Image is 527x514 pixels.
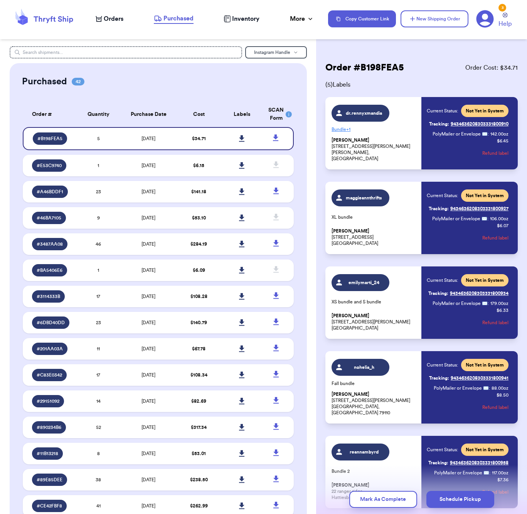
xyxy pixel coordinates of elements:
[190,320,207,325] span: $ 140.79
[429,203,508,215] a: Tracking:9434636208303331800927
[191,425,207,430] span: $ 317.34
[37,320,65,326] span: # 6DBD40DD
[427,277,458,283] span: Current Status:
[96,14,123,23] a: Orders
[141,242,155,246] span: [DATE]
[429,118,508,130] a: Tracking:9434636208303331800910
[96,399,101,403] span: 14
[332,468,417,474] p: Bundle 2
[332,482,417,501] p: 22 ranger ridge Hattiesburg, MS 39402
[96,425,101,430] span: 52
[346,110,382,116] span: dr.rennyxmandia
[192,451,206,456] span: $ 53.01
[432,216,487,221] span: PolyMailer or Envelope ✉️
[190,294,207,299] span: $ 108.28
[190,504,208,508] span: $ 262.99
[482,145,508,162] button: Refund label
[490,131,508,137] span: 142.00 oz
[332,228,369,234] span: [PERSON_NAME]
[192,136,206,141] span: $ 34.71
[492,385,508,391] span: 88.00 oz
[268,106,284,122] div: SCAN Form
[498,19,512,28] span: Help
[428,287,508,300] a: Tracking:9434636208303331800934
[37,215,61,221] span: # 46BA7105
[497,477,508,483] p: $ 7.36
[193,268,205,273] span: $ 6.09
[141,189,155,194] span: [DATE]
[497,138,508,144] p: $ 6.45
[37,346,63,352] span: # 201AA03A
[37,398,59,404] span: # 29151092
[490,300,508,306] span: 179.00 oz
[498,13,512,28] a: Help
[482,399,508,416] button: Refund label
[328,10,396,27] button: Copy Customer Link
[346,280,382,286] span: emilymarti_24
[163,14,194,23] span: Purchased
[332,299,417,305] p: XS bundle and S bundle
[141,425,155,430] span: [DATE]
[141,136,155,141] span: [DATE]
[466,362,504,368] span: Not Yet in System
[346,127,350,132] span: + 1
[497,223,508,229] p: $ 6.07
[427,362,458,368] span: Current Status:
[476,10,494,28] a: 3
[96,189,101,194] span: 23
[141,268,155,273] span: [DATE]
[332,228,417,246] p: [STREET_ADDRESS] [GEOGRAPHIC_DATA]
[325,62,404,74] h2: Order # B198FEA5
[141,504,155,508] span: [DATE]
[37,477,62,483] span: # 89E85DEE
[346,195,382,201] span: maggieannthrifts
[488,131,489,137] span: :
[332,392,369,397] span: [PERSON_NAME]
[466,193,504,199] span: Not Yet in System
[346,449,382,455] span: reannambyrd
[346,364,382,370] span: nohelia_h
[10,46,242,59] input: Search shipments...
[37,450,58,457] span: # 11B13218
[96,242,101,246] span: 46
[482,229,508,246] button: Refund label
[37,372,62,378] span: # C83E0342
[434,470,489,475] span: PolyMailer or Envelope ✉️
[37,503,62,509] span: # CE42FBF8
[37,424,61,430] span: # 890234B6
[482,314,508,331] button: Refund label
[141,294,155,299] span: [DATE]
[490,216,508,222] span: 106.00 oz
[192,347,205,351] span: $ 67.78
[428,290,448,296] span: Tracking:
[193,163,204,168] span: $ 6.15
[98,163,99,168] span: 1
[433,301,488,306] span: PolyMailer or Envelope ✉️
[332,137,417,162] p: [STREET_ADDRESS][PERSON_NAME] [PERSON_NAME], [GEOGRAPHIC_DATA]
[426,491,494,508] button: Schedule Pickup
[72,78,84,85] span: 42
[37,293,60,300] span: # 3114333B
[120,102,177,127] th: Purchase Date
[325,80,518,89] span: ( 5 ) Labels
[332,214,417,220] p: XL bundle
[254,50,290,55] span: Instagram Handle
[96,320,101,325] span: 23
[466,277,504,283] span: Not Yet in System
[97,451,100,456] span: 8
[433,132,488,136] span: PolyMailer or Envelope ✉️
[401,10,468,27] button: New Shipping Order
[434,386,489,390] span: PolyMailer or Envelope ✉️
[96,373,100,377] span: 17
[96,504,101,508] span: 41
[221,102,264,127] th: Labels
[190,373,207,377] span: $ 108.34
[332,313,417,331] p: [STREET_ADDRESS][PERSON_NAME] [GEOGRAPHIC_DATA]
[190,242,207,246] span: $ 284.19
[429,206,449,212] span: Tracking:
[332,482,369,488] span: [PERSON_NAME]
[104,14,123,23] span: Orders
[465,63,518,72] span: Order Cost: $ 34.71
[177,102,220,127] th: Cost
[466,447,504,453] span: Not Yet in System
